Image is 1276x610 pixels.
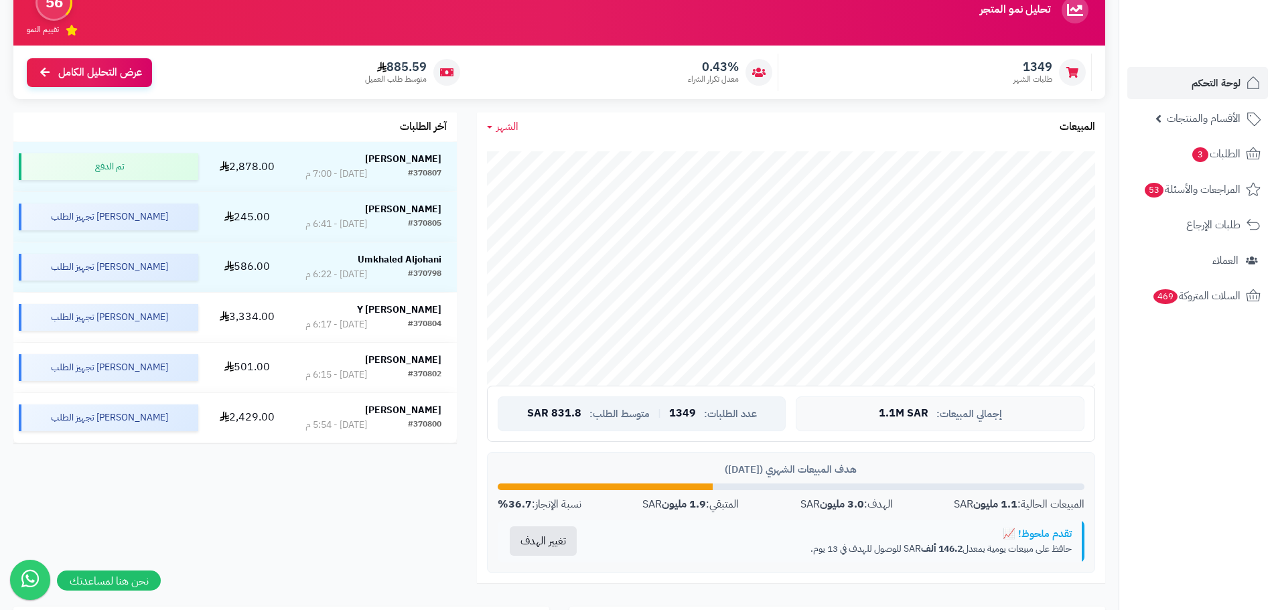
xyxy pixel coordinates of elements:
td: 2,878.00 [204,142,290,192]
div: #370807 [408,167,441,181]
strong: 1.9 مليون [662,496,706,512]
img: logo-2.png [1185,31,1263,59]
span: متوسط الطلب: [589,408,650,420]
td: 586.00 [204,242,290,292]
div: #370798 [408,268,441,281]
span: الشهر [496,119,518,135]
span: عرض التحليل الكامل [58,65,142,80]
a: الشهر [487,119,518,135]
div: هدف المبيعات الشهري ([DATE]) [498,463,1084,477]
span: السلات المتروكة [1152,287,1240,305]
span: متوسط طلب العميل [365,74,427,85]
span: تقييم النمو [27,24,59,35]
div: #370802 [408,368,441,382]
div: [PERSON_NAME] تجهيز الطلب [19,204,198,230]
strong: 1.1 مليون [973,496,1017,512]
span: 831.8 SAR [527,408,581,420]
div: المبيعات الحالية: SAR [954,497,1084,512]
span: 1349 [669,408,696,420]
span: الأقسام والمنتجات [1167,109,1240,128]
span: 469 [1153,289,1178,305]
div: [DATE] - 6:41 م [305,218,367,231]
strong: 146.2 ألف [921,542,963,556]
strong: Umkhaled Aljohani [358,252,441,266]
h3: المبيعات [1060,121,1095,133]
div: تم الدفع [19,153,198,180]
div: [DATE] - 6:17 م [305,318,367,331]
strong: [PERSON_NAME] [365,353,441,367]
button: تغيير الهدف [510,526,577,556]
span: عدد الطلبات: [704,408,757,420]
strong: 3.0 مليون [820,496,864,512]
td: 3,334.00 [204,293,290,342]
span: المراجعات والأسئلة [1143,180,1240,199]
strong: 36.7% [498,496,532,512]
span: 3 [1192,147,1209,163]
a: العملاء [1127,244,1268,277]
a: طلبات الإرجاع [1127,209,1268,241]
span: طلبات الإرجاع [1186,216,1240,234]
a: الطلبات3 [1127,138,1268,170]
strong: [PERSON_NAME] [365,152,441,166]
div: [PERSON_NAME] تجهيز الطلب [19,254,198,281]
a: لوحة التحكم [1127,67,1268,99]
p: حافظ على مبيعات يومية بمعدل SAR للوصول للهدف في 13 يوم. [599,542,1072,556]
a: المراجعات والأسئلة53 [1127,173,1268,206]
div: [DATE] - 6:22 م [305,268,367,281]
div: #370800 [408,418,441,432]
div: الهدف: SAR [800,497,893,512]
strong: [PERSON_NAME] [365,403,441,417]
span: طلبات الشهر [1013,74,1052,85]
strong: [PERSON_NAME] [365,202,441,216]
span: الطلبات [1191,145,1240,163]
span: 1.1M SAR [879,408,928,420]
span: لوحة التحكم [1192,74,1240,92]
div: تقدم ملحوظ! 📈 [599,527,1072,541]
div: [DATE] - 6:15 م [305,368,367,382]
div: [DATE] - 5:54 م [305,418,367,432]
span: معدل تكرار الشراء [688,74,739,85]
h3: تحليل نمو المتجر [980,4,1050,16]
span: | [658,408,661,418]
div: [PERSON_NAME] تجهيز الطلب [19,404,198,431]
div: #370804 [408,318,441,331]
strong: Y [PERSON_NAME] [357,303,441,317]
a: السلات المتروكة469 [1127,280,1268,312]
td: 2,429.00 [204,393,290,443]
div: المتبقي: SAR [642,497,739,512]
span: 53 [1145,183,1164,198]
div: [PERSON_NAME] تجهيز الطلب [19,304,198,331]
td: 501.00 [204,343,290,392]
span: العملاء [1212,251,1238,270]
div: نسبة الإنجاز: [498,497,581,512]
span: 885.59 [365,60,427,74]
span: 0.43% [688,60,739,74]
div: #370805 [408,218,441,231]
span: 1349 [1013,60,1052,74]
div: [PERSON_NAME] تجهيز الطلب [19,354,198,381]
h3: آخر الطلبات [400,121,447,133]
span: إجمالي المبيعات: [936,408,1002,420]
div: [DATE] - 7:00 م [305,167,367,181]
td: 245.00 [204,192,290,242]
a: عرض التحليل الكامل [27,58,152,87]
